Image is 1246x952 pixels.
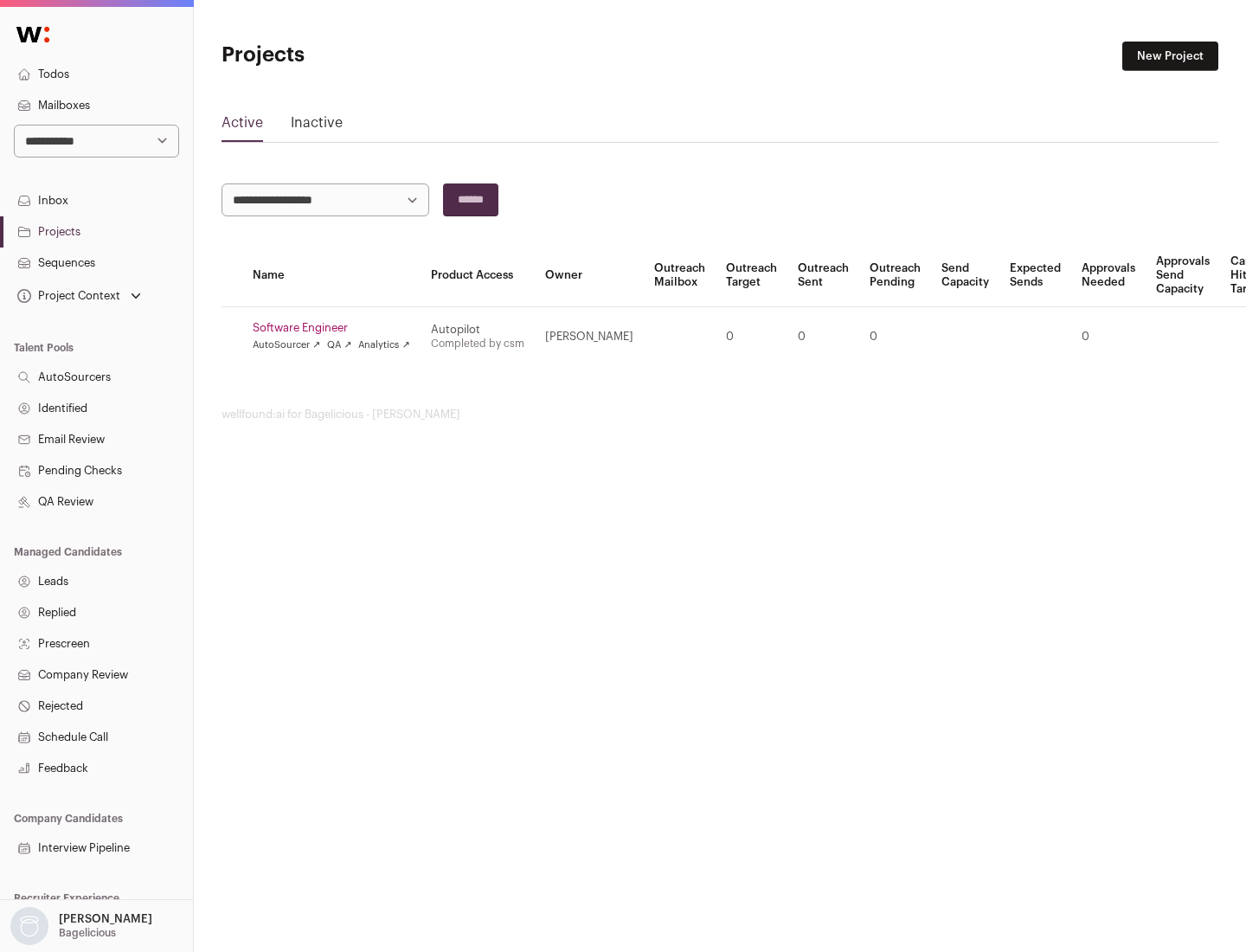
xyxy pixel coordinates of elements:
[431,323,524,337] div: Autopilot
[253,338,320,352] a: AutoSourcer ↗
[999,244,1071,307] th: Expected Sends
[14,284,145,308] button: Open dropdown
[1122,42,1218,71] a: New Project
[859,307,931,367] td: 0
[716,244,787,307] th: Outreach Target
[535,307,644,367] td: [PERSON_NAME]
[59,926,116,940] p: Bagelicious
[535,244,644,307] th: Owner
[253,321,410,335] a: Software Engineer
[1071,244,1146,307] th: Approvals Needed
[1071,307,1146,367] td: 0
[431,338,524,349] a: Completed by csm
[222,42,554,69] h1: Projects
[931,244,999,307] th: Send Capacity
[787,307,859,367] td: 0
[7,907,156,945] button: Open dropdown
[421,244,535,307] th: Product Access
[644,244,716,307] th: Outreach Mailbox
[14,289,120,303] div: Project Context
[7,17,59,52] img: Wellfound
[787,244,859,307] th: Outreach Sent
[222,408,1218,421] footer: wellfound:ai for Bagelicious - [PERSON_NAME]
[1146,244,1220,307] th: Approvals Send Capacity
[10,907,48,945] img: nopic.png
[242,244,421,307] th: Name
[59,912,152,926] p: [PERSON_NAME]
[358,338,409,352] a: Analytics ↗
[291,113,343,140] a: Inactive
[716,307,787,367] td: 0
[859,244,931,307] th: Outreach Pending
[222,113,263,140] a: Active
[327,338,351,352] a: QA ↗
